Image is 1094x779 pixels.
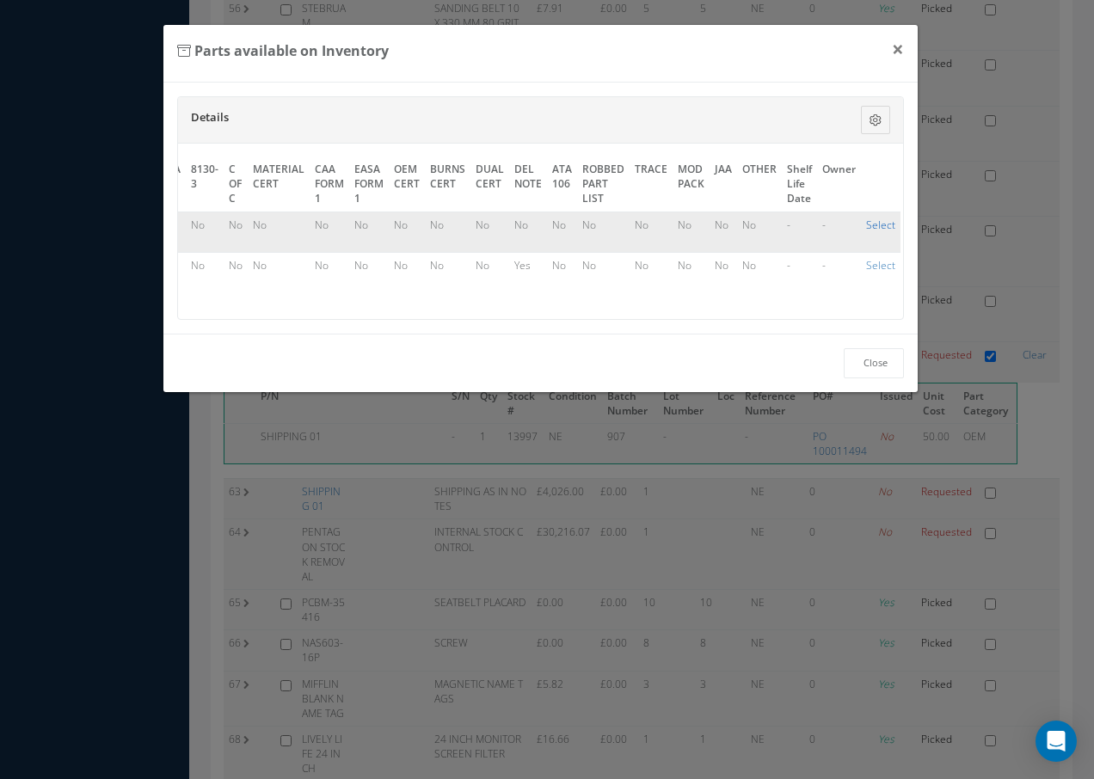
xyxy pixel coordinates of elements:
th: DUAL CERT [470,156,509,212]
td: No [425,252,470,292]
td: No [389,212,425,252]
th: MOD PACK [673,156,710,212]
th: C OF C [224,156,248,212]
th: BURNS CERT [425,156,470,212]
th: OTHER [737,156,782,212]
span: - [787,218,790,232]
h5: Details [191,111,770,125]
span: - [787,258,790,273]
b: Parts available on Inventory [194,41,389,60]
td: No [737,212,782,252]
th: DEL NOTE [509,156,547,212]
th: Shelf Life Date [782,156,817,212]
td: No [710,252,737,292]
td: No [470,212,509,252]
div: Open Intercom Messenger [1036,721,1077,762]
th: OEM CERT [389,156,425,212]
td: No [425,212,470,252]
th: JAA [710,156,737,212]
td: No [547,212,577,252]
th: ROBBED PART LIST [577,156,630,212]
td: No [470,252,509,292]
th: CAA FORM 1 [310,156,349,212]
td: No [389,252,425,292]
th: Owner [817,156,861,212]
th: MATERIAL CERT [248,156,310,212]
td: No [577,252,630,292]
td: No [310,212,349,252]
td: No [248,212,310,252]
td: No [673,212,710,252]
button: × [878,25,918,73]
td: No [349,252,389,292]
td: No [710,212,737,252]
td: No [186,212,224,252]
td: No [509,212,547,252]
a: Close [844,348,904,378]
td: - [817,252,861,292]
td: No [673,252,710,292]
a: Select [866,218,895,232]
th: 8130-3 [186,156,224,212]
th: ATA 106 [547,156,577,212]
td: No [349,212,389,252]
td: No [310,252,349,292]
td: - [817,212,861,252]
td: No [630,252,673,292]
td: No [186,252,224,292]
th: TRACE [630,156,673,212]
td: No [224,212,248,252]
td: No [547,252,577,292]
td: No [577,212,630,252]
a: Select [866,258,895,273]
td: No [248,252,310,292]
td: No [224,252,248,292]
th: EASA FORM 1 [349,156,389,212]
td: No [737,252,782,292]
td: No [630,212,673,252]
td: Yes [509,252,547,292]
